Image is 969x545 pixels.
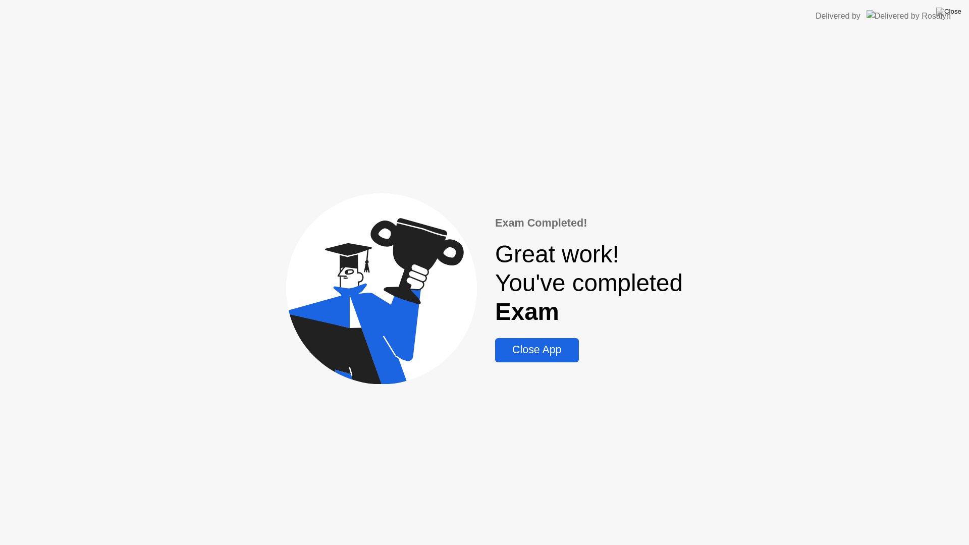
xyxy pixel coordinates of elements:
img: Delivered by Rosalyn [867,10,951,22]
div: Close App [498,344,575,356]
button: Close App [495,338,578,362]
div: Delivered by [816,10,860,22]
img: Close [936,8,961,16]
b: Exam [495,298,559,325]
div: Exam Completed! [495,215,683,231]
div: Great work! You've completed [495,240,683,326]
